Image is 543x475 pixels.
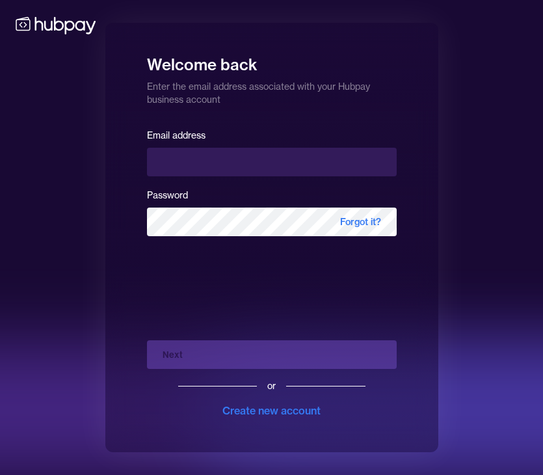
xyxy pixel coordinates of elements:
span: Forgot it? [324,208,397,236]
p: Enter the email address associated with your Hubpay business account [147,75,397,106]
div: Create new account [222,403,321,418]
div: or [267,379,276,392]
label: Email address [147,129,205,141]
h1: Welcome back [147,46,397,75]
label: Password [147,189,188,201]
